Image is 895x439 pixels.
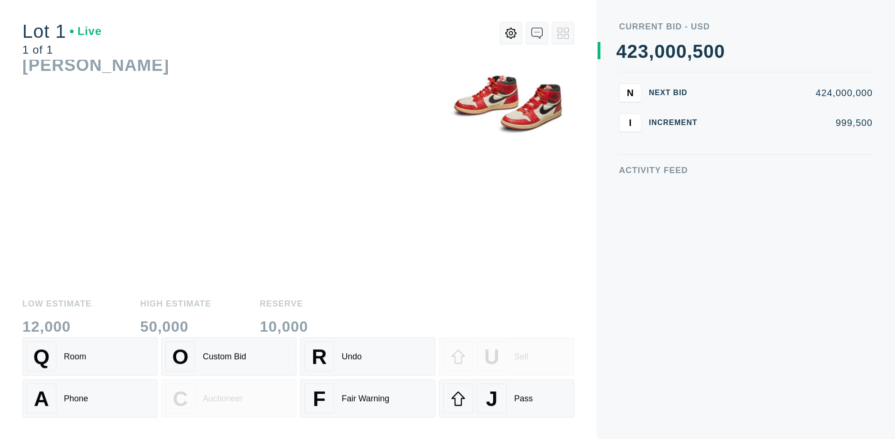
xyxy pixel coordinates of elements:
div: Undo [342,351,362,361]
div: 0 [676,42,687,61]
span: A [34,386,49,410]
div: 2 [627,42,638,61]
div: Custom Bid [203,351,246,361]
div: 4 [616,42,627,61]
div: , [687,42,693,229]
div: Auctioneer [203,393,243,403]
div: Low Estimate [22,291,92,299]
div: Activity Feed [619,166,873,174]
div: Phone [64,393,88,403]
div: 12,000 [22,310,92,325]
button: QRoom [22,336,158,375]
span: J [486,386,497,410]
button: RUndo [300,336,435,375]
span: C [173,386,188,410]
div: Pass [514,393,533,403]
span: Q [34,344,50,368]
div: Live [70,26,102,37]
button: JPass [439,378,574,417]
span: U [484,344,499,368]
button: I [619,113,641,132]
span: R [312,344,327,368]
div: Next Bid [649,89,705,97]
div: 424,000,000 [712,88,873,98]
div: , [649,42,654,229]
div: [PERSON_NAME] [22,62,169,81]
button: USell [439,336,574,375]
span: O [172,344,189,368]
button: OCustom Bid [161,336,296,375]
div: Fair Warning [342,393,389,403]
div: 999,500 [712,118,873,127]
span: N [627,87,633,98]
div: Room [64,351,86,361]
div: 1 of 1 [22,45,102,56]
button: CAuctioneer [161,378,296,417]
div: 0 [714,42,725,61]
span: I [629,117,632,128]
button: APhone [22,378,158,417]
div: 50,000 [140,310,212,325]
div: 3 [638,42,649,61]
div: 0 [654,42,665,61]
div: 0 [703,42,714,61]
div: High Estimate [140,291,212,299]
button: N [619,84,641,102]
div: 0 [665,42,676,61]
div: Lot 1 [22,22,102,41]
div: 10,000 [260,310,308,325]
div: Increment [649,119,705,126]
div: Sell [514,351,528,361]
div: Current Bid - USD [619,22,873,31]
div: Reserve [260,291,308,299]
div: 5 [693,42,703,61]
span: F [313,386,325,410]
button: FFair Warning [300,378,435,417]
